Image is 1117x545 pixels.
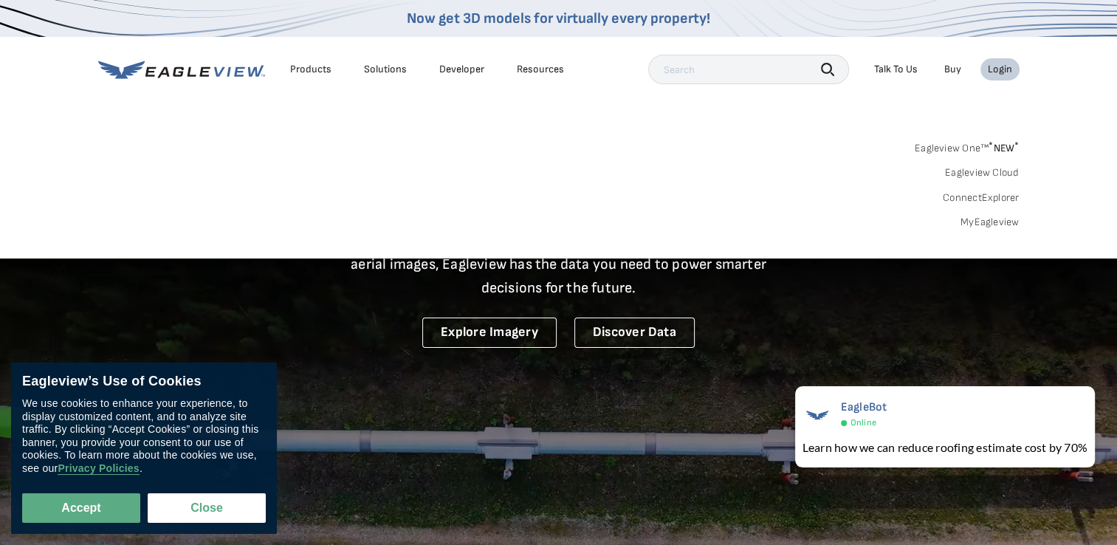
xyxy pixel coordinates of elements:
button: Accept [22,493,140,523]
a: Buy [944,63,961,76]
a: ConnectExplorer [943,191,1020,205]
a: Discover Data [574,318,695,348]
div: Products [290,63,331,76]
div: Learn how we can reduce roofing estimate cost by 70% [802,439,1087,456]
span: EagleBot [841,400,887,414]
a: Now get 3D models for virtually every property! [407,10,710,27]
p: A new era starts here. Built on more than 3.5 billion high-resolution aerial images, Eagleview ha... [333,229,785,300]
span: Online [850,417,876,428]
button: Close [148,493,266,523]
span: NEW [989,142,1019,154]
div: Login [988,63,1012,76]
div: Eagleview’s Use of Cookies [22,374,266,390]
div: Resources [517,63,564,76]
a: Developer [439,63,484,76]
a: Eagleview Cloud [945,166,1020,179]
div: Solutions [364,63,407,76]
div: Talk To Us [874,63,918,76]
img: EagleBot [802,400,832,430]
input: Search [648,55,849,84]
a: Privacy Policies [58,462,139,475]
a: Eagleview One™*NEW* [915,137,1020,154]
a: Explore Imagery [422,318,557,348]
div: We use cookies to enhance your experience, to display customized content, and to analyze site tra... [22,397,266,475]
a: MyEagleview [960,216,1020,229]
